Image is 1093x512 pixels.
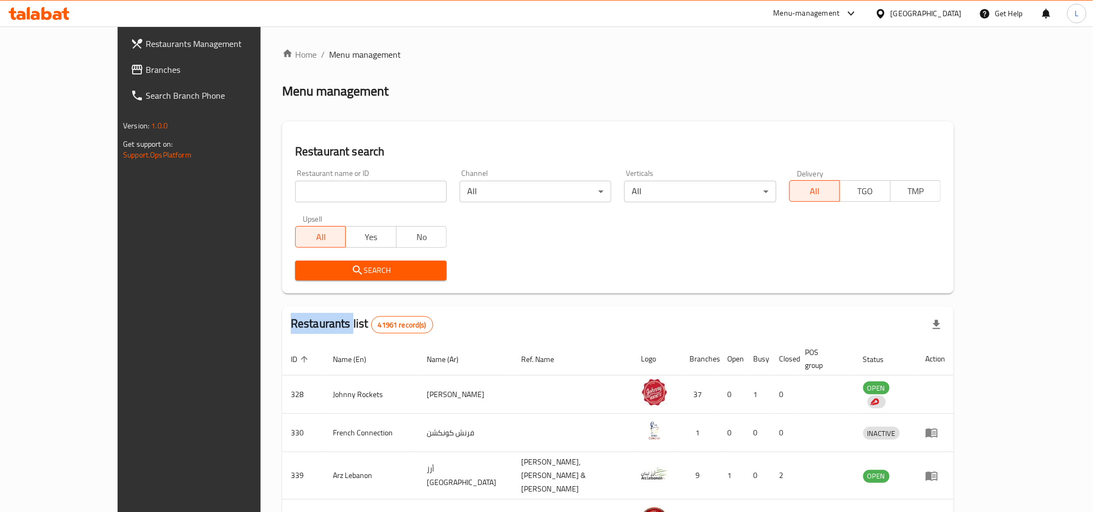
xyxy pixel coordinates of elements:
img: French Connection [641,417,668,444]
div: Menu-management [774,7,840,20]
span: All [794,183,836,199]
td: French Connection [324,414,419,452]
td: 0 [744,414,770,452]
span: TMP [895,183,937,199]
span: POS group [805,346,842,372]
td: [PERSON_NAME],[PERSON_NAME] & [PERSON_NAME] [513,452,632,500]
td: 330 [282,414,324,452]
th: Busy [744,343,770,376]
th: Open [719,343,744,376]
button: All [789,180,840,202]
td: فرنش كونكشن [419,414,513,452]
span: Version: [123,119,149,133]
div: All [460,181,611,202]
button: No [396,226,447,248]
span: No [401,229,442,245]
span: Name (En) [333,353,380,366]
td: 1 [681,414,719,452]
td: 37 [681,376,719,414]
div: Menu [925,426,945,439]
td: 0 [770,414,796,452]
td: Johnny Rockets [324,376,419,414]
div: All [624,181,776,202]
td: Arz Lebanon [324,452,419,500]
span: All [300,229,341,245]
span: Menu management [329,48,401,61]
td: 0 [770,376,796,414]
span: Branches [146,63,291,76]
td: أرز [GEOGRAPHIC_DATA] [419,452,513,500]
th: Closed [770,343,796,376]
span: Name (Ar) [427,353,473,366]
div: Total records count [371,316,433,333]
a: Restaurants Management [122,31,300,57]
span: Restaurants Management [146,37,291,50]
div: OPEN [863,470,890,483]
a: Branches [122,57,300,83]
img: delivery hero logo [870,397,879,407]
td: [PERSON_NAME] [419,376,513,414]
img: Arz Lebanon [641,460,668,487]
td: 1 [744,376,770,414]
span: OPEN [863,470,890,482]
span: OPEN [863,382,890,394]
th: Branches [681,343,719,376]
td: 1 [719,452,744,500]
td: 0 [719,414,744,452]
th: Action [917,343,954,376]
h2: Restaurant search [295,144,941,160]
span: TGO [844,183,886,199]
td: 9 [681,452,719,500]
button: Search [295,261,447,281]
button: TMP [890,180,941,202]
span: Search [304,264,438,277]
div: [GEOGRAPHIC_DATA] [891,8,962,19]
span: INACTIVE [863,427,900,440]
td: 328 [282,376,324,414]
td: 0 [719,376,744,414]
td: 0 [744,452,770,500]
a: Support.OpsPlatform [123,148,192,162]
div: Menu [925,469,945,482]
span: L [1075,8,1078,19]
span: 41961 record(s) [372,320,433,330]
label: Delivery [797,169,824,177]
li: / [321,48,325,61]
span: 1.0.0 [151,119,168,133]
nav: breadcrumb [282,48,954,61]
label: Upsell [303,215,323,223]
input: Search for restaurant name or ID.. [295,181,447,202]
button: Yes [345,226,396,248]
th: Logo [632,343,681,376]
div: Indicates that the vendor menu management has been moved to DH Catalog service [867,395,886,408]
span: ID [291,353,311,366]
div: Export file [924,312,949,338]
span: Search Branch Phone [146,89,291,102]
td: 2 [770,452,796,500]
h2: Restaurants list [291,316,433,333]
span: Status [863,353,898,366]
img: Johnny Rockets [641,379,668,406]
span: Ref. Name [521,353,568,366]
span: Get support on: [123,137,173,151]
h2: Menu management [282,83,388,100]
div: OPEN [863,381,890,394]
td: 339 [282,452,324,500]
a: Search Branch Phone [122,83,300,108]
span: Yes [350,229,392,245]
button: All [295,226,346,248]
button: TGO [839,180,890,202]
